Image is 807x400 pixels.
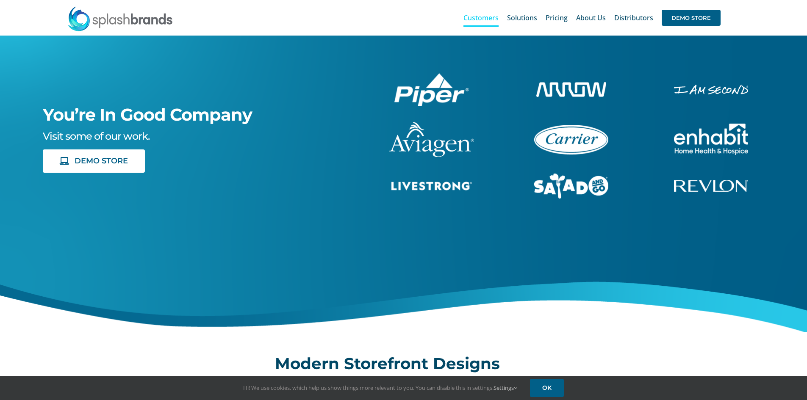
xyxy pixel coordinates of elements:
[674,180,748,192] img: Revlon
[67,6,173,31] img: SplashBrands.com Logo
[534,124,608,133] a: carrier-1B
[43,104,252,125] span: You’re In Good Company
[494,384,517,392] a: Settings
[674,179,748,188] a: revlon-flat-white
[674,122,748,132] a: enhabit-stacked-white
[614,14,653,21] span: Distributors
[391,180,472,190] a: livestrong-5E-website
[534,125,608,154] img: Carrier Brand Store
[536,82,606,97] img: Arrow Store
[546,14,568,21] span: Pricing
[674,85,748,94] img: I Am Second Store
[394,73,469,106] img: Piper Pilot Ship
[536,81,606,90] a: arrow-white
[391,182,472,190] img: Livestrong Store
[546,4,568,31] a: Pricing
[530,379,564,397] a: OK
[75,157,128,166] span: DEMO STORE
[674,124,748,155] img: Enhabit Gear Store
[275,355,532,372] h2: Modern Storefront Designs
[614,4,653,31] a: Distributors
[662,4,721,31] a: DEMO STORE
[463,14,499,21] span: Customers
[394,72,469,81] a: piper-White
[674,83,748,93] a: enhabit-stacked-white
[43,130,150,142] span: Visit some of our work.
[463,4,499,31] a: Customers
[534,172,608,182] a: sng-1C
[576,14,606,21] span: About Us
[43,149,145,173] a: DEMO STORE
[662,10,721,26] span: DEMO STORE
[463,4,721,31] nav: Main Menu
[389,122,474,157] img: aviagen-1C
[534,174,608,199] img: Salad And Go Store
[507,14,537,21] span: Solutions
[243,384,517,392] span: Hi! We use cookies, which help us show things more relevant to you. You can disable this in setti...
